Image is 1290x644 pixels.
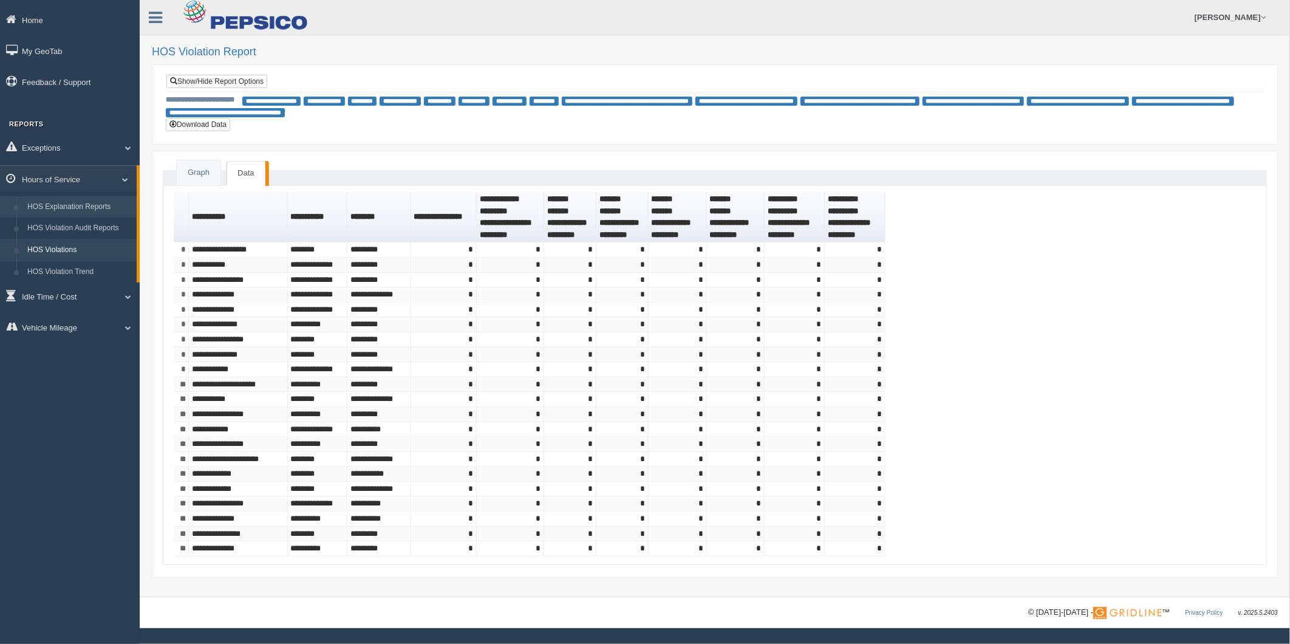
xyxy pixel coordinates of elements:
a: HOS Violations [22,239,137,261]
a: Show/Hide Report Options [166,75,267,88]
th: Sort column [477,192,544,242]
a: Data [227,161,265,186]
th: Sort column [765,192,825,242]
th: Sort column [649,192,707,242]
th: Sort column [596,192,649,242]
h2: HOS Violation Report [152,46,1278,58]
img: Gridline [1093,607,1162,619]
th: Sort column [411,192,477,242]
th: Sort column [825,192,885,242]
a: HOS Violation Audit Reports [22,218,137,239]
th: Sort column [347,192,411,242]
a: Privacy Policy [1185,609,1223,616]
th: Sort column [544,192,596,242]
button: Download Data [166,118,230,131]
a: HOS Explanation Reports [22,196,137,218]
th: Sort column [707,192,765,242]
th: Sort column [288,192,348,242]
div: © [DATE]-[DATE] - ™ [1028,606,1278,619]
th: Sort column [189,192,287,242]
a: Graph [177,160,220,185]
a: HOS Violation Trend [22,261,137,283]
span: v. 2025.5.2403 [1238,609,1278,616]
